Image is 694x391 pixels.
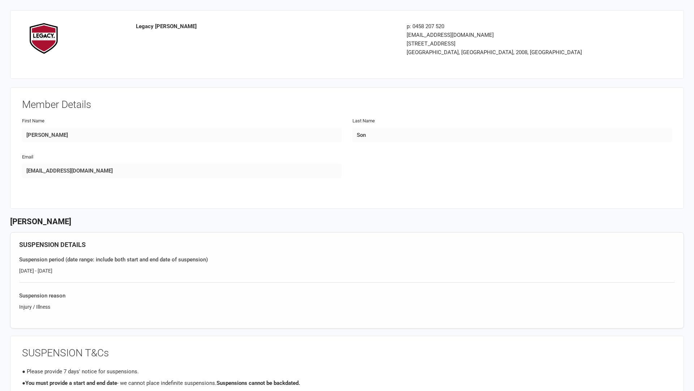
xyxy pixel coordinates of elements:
h4: SUSPENSION DETAILS [19,241,675,248]
div: Injury / Illness [19,303,675,311]
label: Email [22,153,33,161]
h3: [PERSON_NAME] [10,217,684,226]
label: Last Name [352,117,375,125]
div: Suspension period (date range: include both start and end date of suspension) [19,255,675,264]
div: Suspension reason [19,291,675,300]
p: ● Please provide 7 days' notice for suspensions. [22,367,672,376]
strong: Legacy [PERSON_NAME] [136,23,197,30]
img: e4588c08-1ec2-45d6-b654-c6f3d6eb69a1.png [27,22,60,55]
p: ● - we cannot place indefinite suspensions. [22,379,672,387]
h3: SUSPENSION T&Cs [22,348,672,359]
div: [STREET_ADDRESS] [407,39,612,48]
div: [GEOGRAPHIC_DATA], [GEOGRAPHIC_DATA], 2008, [GEOGRAPHIC_DATA] [407,48,612,57]
span: You must provide a start and end date [25,380,117,386]
span: Suspensions cannot be backdated. [217,380,300,386]
div: [EMAIL_ADDRESS][DOMAIN_NAME] [407,31,612,39]
div: [DATE] - [DATE] [19,267,675,275]
div: p: 0458 207 520 [407,22,612,31]
h3: Member Details [22,99,672,110]
label: First Name [22,117,44,125]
